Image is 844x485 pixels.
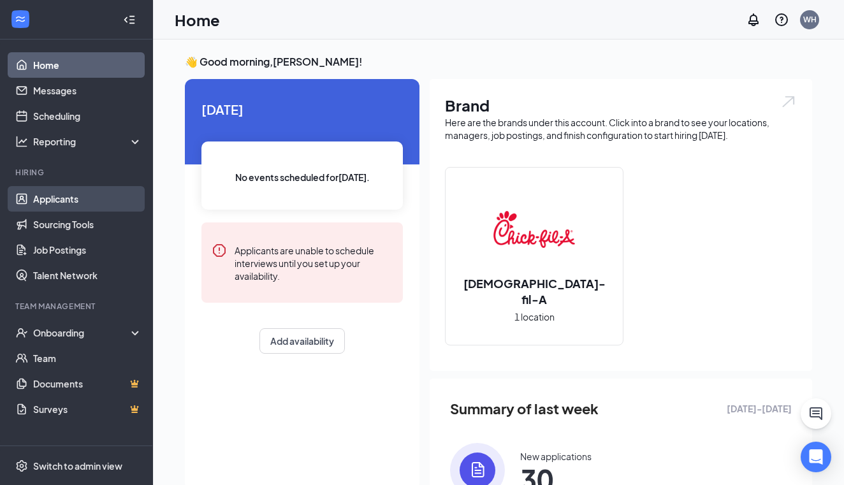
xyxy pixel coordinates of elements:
svg: UserCheck [15,326,28,339]
a: Talent Network [33,263,142,288]
svg: ChatActive [808,406,824,421]
svg: WorkstreamLogo [14,13,27,25]
a: Applicants [33,186,142,212]
div: WH [803,14,817,25]
img: Chick-fil-A [493,189,575,270]
svg: Settings [15,460,28,472]
h3: 👋 Good morning, [PERSON_NAME] ! [185,55,812,69]
span: 1 location [514,310,555,324]
div: Here are the brands under this account. Click into a brand to see your locations, managers, job p... [445,116,797,141]
div: Reporting [33,135,143,148]
div: New applications [520,450,592,463]
a: DocumentsCrown [33,371,142,396]
svg: QuestionInfo [774,12,789,27]
svg: Collapse [123,13,136,26]
div: Switch to admin view [33,460,122,472]
a: Messages [33,78,142,103]
a: Team [33,345,142,371]
svg: Analysis [15,135,28,148]
h2: [DEMOGRAPHIC_DATA]-fil-A [446,275,623,307]
button: Add availability [259,328,345,354]
img: open.6027fd2a22e1237b5b06.svg [780,94,797,109]
a: SurveysCrown [33,396,142,422]
span: Summary of last week [450,398,599,420]
a: Scheduling [33,103,142,129]
button: ChatActive [801,398,831,429]
span: No events scheduled for [DATE] . [235,170,370,184]
div: Hiring [15,167,140,178]
div: Onboarding [33,326,131,339]
div: Open Intercom Messenger [801,442,831,472]
span: [DATE] - [DATE] [727,402,792,416]
span: [DATE] [201,99,403,119]
svg: Notifications [746,12,761,27]
div: Applicants are unable to schedule interviews until you set up your availability. [235,243,393,282]
svg: Error [212,243,227,258]
h1: Home [175,9,220,31]
div: Team Management [15,301,140,312]
a: Sourcing Tools [33,212,142,237]
h1: Brand [445,94,797,116]
a: Job Postings [33,237,142,263]
a: Home [33,52,142,78]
